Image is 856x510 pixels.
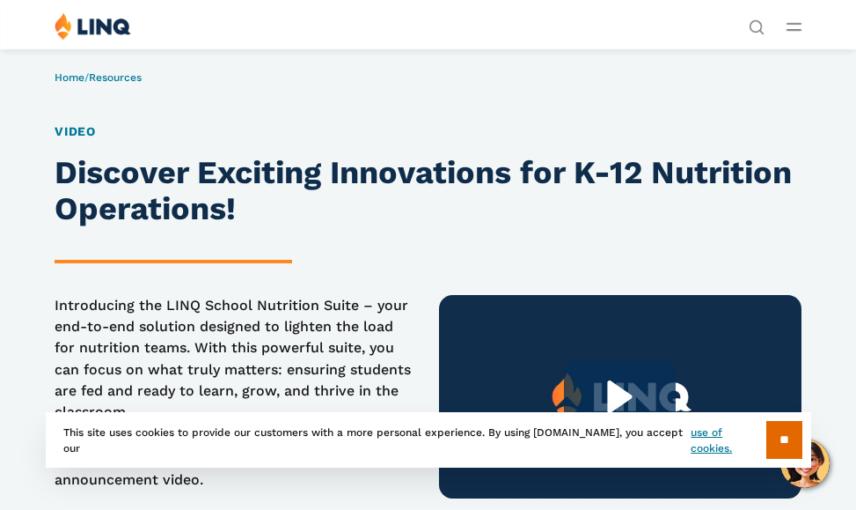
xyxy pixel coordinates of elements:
[55,155,801,228] h1: Discover Exciting Innovations for K-12 Nutrition Operations!
[46,412,811,468] div: This site uses cookies to provide our customers with a more personal experience. By using [DOMAIN...
[786,17,801,36] button: Open Main Menu
[749,18,765,33] button: Open Search Bar
[55,71,142,84] span: /
[749,12,765,33] nav: Utility Navigation
[55,71,84,84] a: Home
[89,71,142,84] a: Resources
[691,425,765,456] a: use of cookies.
[55,12,131,40] img: LINQ | K‑12 Software
[55,124,96,138] a: Video
[55,295,417,424] p: Introducing the LINQ School Nutrition Suite – your end-to-end solution designed to lighten the lo...
[564,361,676,432] div: Play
